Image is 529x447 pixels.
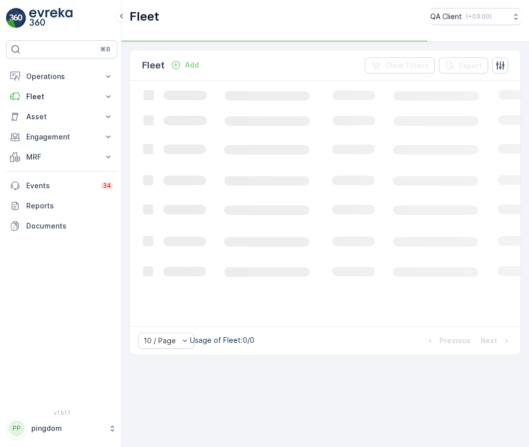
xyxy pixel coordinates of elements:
[481,336,497,346] p: Next
[29,8,73,28] img: logo_light-DOdMpM7g.png
[129,9,159,25] p: Fleet
[6,196,117,216] a: Reports
[100,45,110,53] p: ⌘B
[26,181,95,191] p: Events
[26,112,97,122] p: Asset
[142,58,165,72] p: Fleet
[190,335,254,345] p: Usage of Fleet : 0/0
[26,71,97,82] p: Operations
[26,132,97,142] p: Engagement
[31,423,103,433] p: pingdom
[6,176,117,196] a: Events34
[6,410,117,416] span: v 1.51.1
[6,87,117,107] button: Fleet
[6,147,117,167] button: MRF
[103,182,111,190] p: 34
[430,8,521,25] button: QA Client(+03:00)
[6,216,117,236] a: Documents
[185,60,199,70] p: Add
[6,8,26,28] img: logo
[6,127,117,147] button: Engagement
[26,201,113,211] p: Reports
[167,59,203,71] button: Add
[424,335,472,347] button: Previous
[385,60,429,70] p: Clear Filters
[459,60,482,70] p: Export
[439,336,471,346] p: Previous
[439,57,488,73] button: Export
[430,12,462,22] p: QA Client
[6,418,117,439] button: PPpingdom
[466,13,492,21] p: ( +03:00 )
[6,66,117,87] button: Operations
[26,221,113,231] p: Documents
[365,57,435,73] button: Clear Filters
[480,335,512,347] button: Next
[26,152,97,162] p: MRF
[26,92,97,102] p: Fleet
[6,107,117,127] button: Asset
[9,420,25,436] div: PP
